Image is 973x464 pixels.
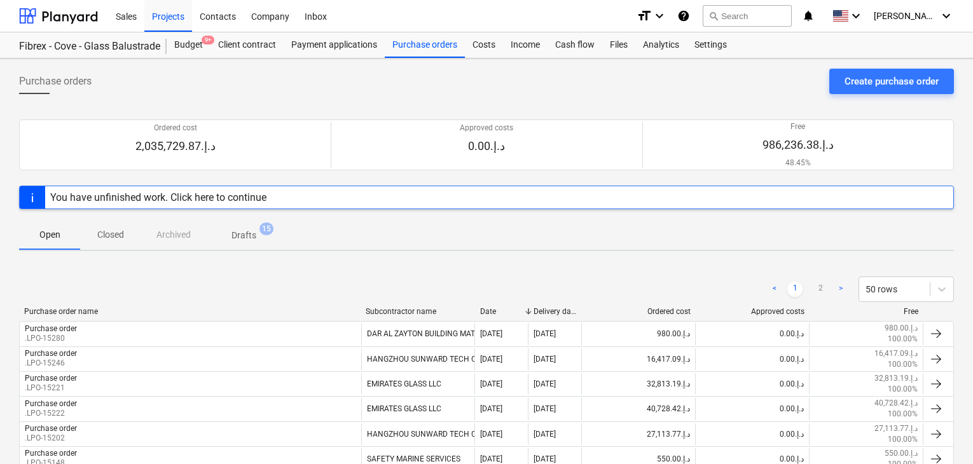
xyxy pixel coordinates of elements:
div: EMIRATES GLASS LLC [361,373,475,395]
div: 0.00د.إ.‏ [695,323,809,345]
div: [DATE] [534,355,556,364]
div: 16,417.09د.إ.‏ [581,348,695,370]
div: Date [480,307,523,316]
p: .LPO-15221 [25,383,77,393]
div: 0.00د.إ.‏ [695,348,809,370]
div: [DATE] [480,329,502,338]
a: Previous page [767,282,782,297]
div: [DATE] [480,454,502,463]
div: 0.00د.إ.‏ [695,423,809,445]
span: Purchase orders [19,74,92,89]
p: 2,035,729.87د.إ.‏ [135,139,216,154]
div: [DATE] [480,404,502,413]
a: Purchase orders [385,32,465,58]
div: Purchase order [25,424,77,433]
div: 980.00د.إ.‏ [581,323,695,345]
div: 27,113.77د.إ.‏ [581,423,695,445]
a: Cash flow [548,32,602,58]
div: Subcontractor name [366,307,469,316]
a: Analytics [635,32,687,58]
p: 980.00د.إ.‏ [885,323,918,334]
iframe: Chat Widget [909,403,973,464]
a: Settings [687,32,735,58]
p: Open [34,228,65,242]
p: 40,728.42د.إ.‏ [874,398,918,409]
p: .LPO-15202 [25,433,77,444]
div: You have unfinished work. Click here to continue [50,191,266,203]
div: Free [815,307,918,316]
a: Income [503,32,548,58]
p: Approved costs [460,123,513,133]
div: [DATE] [534,404,556,413]
i: keyboard_arrow_down [848,8,864,24]
p: 986,236.38د.إ.‏ [763,137,834,153]
button: Search [703,5,792,27]
a: Next page [833,282,848,297]
div: Purchase order [25,349,77,358]
p: 32,813.19د.إ.‏ [874,373,918,384]
p: 100.00% [888,384,918,395]
div: Purchase order [25,324,77,333]
div: Costs [465,32,503,58]
i: keyboard_arrow_down [652,8,667,24]
div: HANGZHOU SUNWARD TECH CO LTD [361,423,475,445]
p: 100.00% [888,409,918,420]
i: keyboard_arrow_down [939,8,954,24]
div: [DATE] [534,430,556,439]
p: Free [763,121,834,132]
div: 0.00د.إ.‏ [695,373,809,395]
div: Budget [167,32,210,58]
div: [DATE] [534,379,556,388]
i: Knowledge base [677,8,690,24]
p: 100.00% [888,359,918,370]
div: Files [602,32,635,58]
span: 9+ [202,36,214,44]
div: Purchase order [25,399,77,408]
p: Ordered cost [135,123,216,133]
a: Page 1 is your current page [787,282,803,297]
div: HANGZHOU SUNWARD TECH CO LTD [361,348,475,370]
div: Approved costs [701,307,804,316]
div: 0.00د.إ.‏ [695,398,809,420]
p: Drafts [231,229,256,242]
div: 32,813.19د.إ.‏ [581,373,695,395]
p: 48.45% [763,158,834,168]
p: Closed [95,228,126,242]
div: [DATE] [534,454,556,463]
span: [PERSON_NAME] [874,11,937,21]
span: search [708,11,719,21]
div: DAR AL ZAYTON BUILDING MATERIAL TRADING L.L.CS.P [361,323,475,345]
p: 0.00د.إ.‏ [460,139,513,154]
i: format_size [637,8,652,24]
p: .LPO-15280 [25,333,77,344]
p: .LPO-15246 [25,358,77,369]
div: Fibrex - Cove - Glass Balustrade [19,40,151,53]
p: 16,417.09د.إ.‏ [874,348,918,359]
div: Ordered cost [587,307,691,316]
div: [DATE] [480,355,502,364]
div: Create purchase order [845,73,939,90]
a: Budget9+ [167,32,210,58]
div: Purchase order [25,449,77,458]
span: 15 [259,222,273,235]
button: Create purchase order [829,69,954,94]
a: Client contract [210,32,284,58]
div: EMIRATES GLASS LLC [361,398,475,420]
p: .LPO-15222 [25,408,77,419]
div: [DATE] [534,329,556,338]
div: [DATE] [480,379,502,388]
div: [DATE] [480,430,502,439]
div: Delivery date [534,307,577,316]
a: Payment applications [284,32,385,58]
p: 27,113.77د.إ.‏ [874,423,918,434]
div: Purchase order [25,374,77,383]
p: 100.00% [888,334,918,345]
